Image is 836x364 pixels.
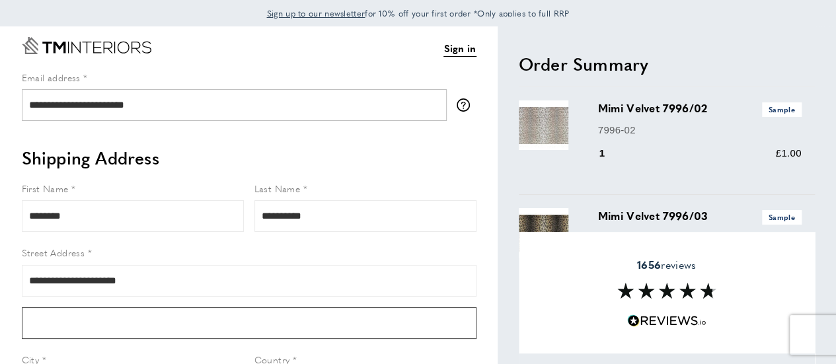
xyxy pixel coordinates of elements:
[519,100,568,150] img: Mimi Velvet 7996/02
[457,98,476,112] button: More information
[519,208,568,258] img: Mimi Velvet 7996/03
[598,122,802,138] p: 7996-02
[598,145,624,161] div: 1
[267,7,365,20] a: Sign up to our newsletter
[254,182,301,195] span: Last Name
[22,37,151,54] a: Go to Home page
[267,7,365,19] span: Sign up to our newsletter
[775,147,801,159] span: £1.00
[617,283,716,299] img: Reviews section
[22,246,85,259] span: Street Address
[637,258,696,272] span: reviews
[598,208,802,224] h3: Mimi Velvet 7996/03
[443,40,476,57] a: Sign in
[637,257,661,272] strong: 1656
[22,182,69,195] span: First Name
[519,52,815,76] h2: Order Summary
[627,314,706,327] img: Reviews.io 5 stars
[762,102,802,116] span: Sample
[22,71,81,84] span: Email address
[598,100,802,116] h3: Mimi Velvet 7996/02
[267,7,570,19] span: for 10% off your first order *Only applies to full RRP
[762,210,802,224] span: Sample
[22,146,476,170] h2: Shipping Address
[598,230,802,246] p: 7996-03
